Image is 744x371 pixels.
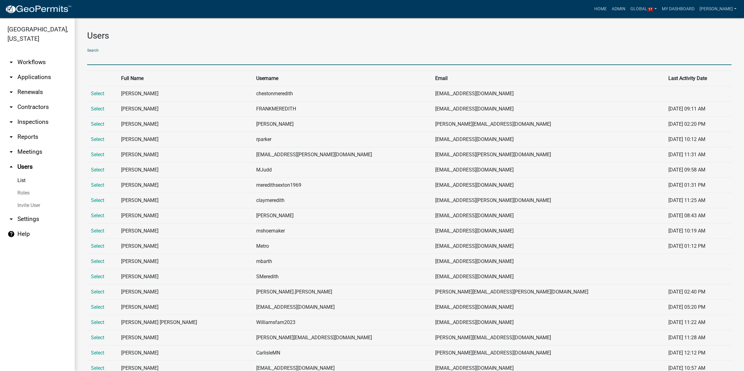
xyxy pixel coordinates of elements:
[252,193,431,208] td: claymeredith
[7,59,15,66] i: arrow_drop_down
[117,193,252,208] td: [PERSON_NAME]
[91,258,104,264] a: Select
[7,230,15,238] i: help
[431,254,665,269] td: [EMAIL_ADDRESS][DOMAIN_NAME]
[91,228,104,234] a: Select
[665,208,732,223] td: [DATE] 08:43 AM
[91,365,104,371] a: Select
[252,208,431,223] td: [PERSON_NAME]
[431,238,665,254] td: [EMAIL_ADDRESS][DOMAIN_NAME]
[117,162,252,177] td: [PERSON_NAME]
[592,3,609,15] a: Home
[431,147,665,162] td: [EMAIL_ADDRESS][PERSON_NAME][DOMAIN_NAME]
[117,330,252,345] td: [PERSON_NAME]
[431,223,665,238] td: [EMAIL_ADDRESS][DOMAIN_NAME]
[117,101,252,116] td: [PERSON_NAME]
[252,147,431,162] td: [EMAIL_ADDRESS][PERSON_NAME][DOMAIN_NAME]
[91,182,104,188] a: Select
[665,345,732,360] td: [DATE] 12:12 PM
[91,136,104,142] a: Select
[431,330,665,345] td: [PERSON_NAME][EMAIL_ADDRESS][DOMAIN_NAME]
[431,193,665,208] td: [EMAIL_ADDRESS][PERSON_NAME][DOMAIN_NAME]
[91,289,104,295] a: Select
[7,73,15,81] i: arrow_drop_down
[117,269,252,284] td: [PERSON_NAME]
[665,101,732,116] td: [DATE] 09:11 AM
[7,148,15,156] i: arrow_drop_down
[7,163,15,171] i: arrow_drop_up
[252,71,431,86] th: Username
[117,315,252,330] td: [PERSON_NAME] [PERSON_NAME]
[252,315,431,330] td: Williamsfam2023
[117,132,252,147] td: [PERSON_NAME]
[665,193,732,208] td: [DATE] 11:25 AM
[91,243,104,249] a: Select
[665,132,732,147] td: [DATE] 10:12 AM
[665,162,732,177] td: [DATE] 09:58 AM
[665,238,732,254] td: [DATE] 01:12 PM
[252,116,431,132] td: [PERSON_NAME]
[697,3,739,15] a: [PERSON_NAME]
[117,238,252,254] td: [PERSON_NAME]
[609,3,628,15] a: Admin
[647,7,653,12] span: 17
[7,103,15,111] i: arrow_drop_down
[665,116,732,132] td: [DATE] 02:20 PM
[431,299,665,315] td: [EMAIL_ADDRESS][DOMAIN_NAME]
[117,223,252,238] td: [PERSON_NAME]
[91,274,104,279] a: Select
[252,238,431,254] td: Metro
[252,284,431,299] td: [PERSON_NAME].[PERSON_NAME]
[252,269,431,284] td: SMeredith
[117,116,252,132] td: [PERSON_NAME]
[665,71,732,86] th: Last Activity Date
[91,335,104,340] a: Select
[91,91,104,96] a: Select
[117,284,252,299] td: [PERSON_NAME]
[91,106,104,112] a: Select
[431,86,665,101] td: [EMAIL_ADDRESS][DOMAIN_NAME]
[91,213,104,218] a: Select
[91,350,104,356] a: Select
[117,177,252,193] td: [PERSON_NAME]
[252,345,431,360] td: CarlisleMN
[659,3,697,15] a: My Dashboard
[252,254,431,269] td: mbarth
[252,101,431,116] td: FRANKMEREDITH
[431,269,665,284] td: [EMAIL_ADDRESS][DOMAIN_NAME]
[117,147,252,162] td: [PERSON_NAME]
[117,345,252,360] td: [PERSON_NAME]
[431,208,665,223] td: [EMAIL_ADDRESS][DOMAIN_NAME]
[628,3,660,15] a: Global17
[91,197,104,203] a: Select
[91,121,104,127] a: Select
[665,147,732,162] td: [DATE] 11:31 AM
[665,177,732,193] td: [DATE] 01:31 PM
[665,330,732,345] td: [DATE] 11:28 AM
[117,86,252,101] td: [PERSON_NAME]
[117,254,252,269] td: [PERSON_NAME]
[431,162,665,177] td: [EMAIL_ADDRESS][DOMAIN_NAME]
[252,86,431,101] td: chestonmeredith
[431,71,665,86] th: Email
[7,215,15,223] i: arrow_drop_down
[431,116,665,132] td: [PERSON_NAME][EMAIL_ADDRESS][DOMAIN_NAME]
[117,299,252,315] td: [PERSON_NAME]
[665,315,732,330] td: [DATE] 11:22 AM
[7,88,15,96] i: arrow_drop_down
[91,152,104,157] a: Select
[252,162,431,177] td: MJudd
[252,177,431,193] td: meredithsexton1969
[252,223,431,238] td: mshoemaker
[252,132,431,147] td: rparker
[431,177,665,193] td: [EMAIL_ADDRESS][DOMAIN_NAME]
[91,304,104,310] a: Select
[431,315,665,330] td: [EMAIL_ADDRESS][DOMAIN_NAME]
[665,299,732,315] td: [DATE] 05:20 PM
[117,71,252,86] th: Full Name
[117,208,252,223] td: [PERSON_NAME]
[431,284,665,299] td: [PERSON_NAME][EMAIL_ADDRESS][PERSON_NAME][DOMAIN_NAME]
[431,345,665,360] td: [PERSON_NAME][EMAIL_ADDRESS][DOMAIN_NAME]
[665,223,732,238] td: [DATE] 10:19 AM
[91,167,104,173] a: Select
